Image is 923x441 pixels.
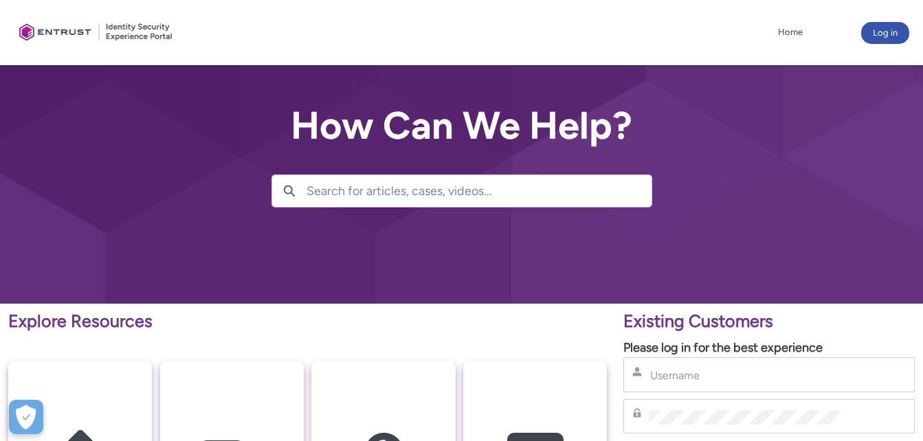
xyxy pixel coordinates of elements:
[623,308,915,335] p: Existing Customers
[9,400,43,434] button: Open Preferences
[649,368,840,383] input: Username
[861,22,909,44] button: Log in
[775,22,806,43] a: Home
[8,308,607,335] p: Explore Resources
[623,339,915,357] p: Please log in for the best experience
[272,175,307,207] button: Search
[9,400,43,434] div: Cookie Preferences
[307,175,652,207] input: Search for articles, cases, videos...
[271,104,652,147] h2: How Can We Help?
